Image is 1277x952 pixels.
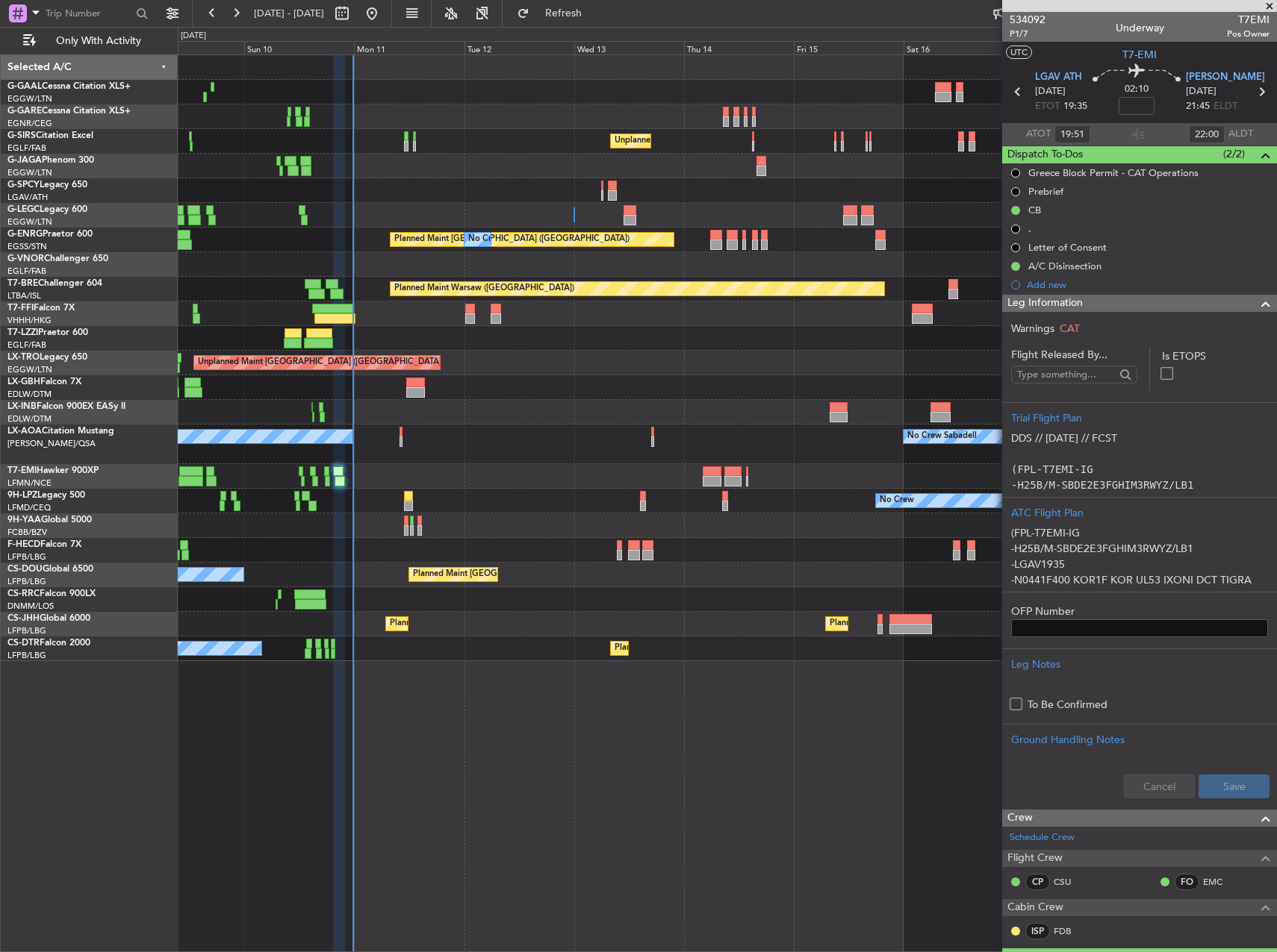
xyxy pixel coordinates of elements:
span: LX-GBH [7,378,40,386]
a: LTBA/ISL [7,290,41,301]
span: LX-AOA [7,427,42,436]
span: 9H-LPZ [7,491,37,500]
span: Cabin Crew [1007,899,1063,916]
a: G-GARECessna Citation XLS+ [7,107,131,116]
label: To Be Confirmed [1028,697,1107,713]
a: EGLF/FAB [7,339,46,351]
div: Sun 10 [244,41,354,54]
span: T7-FFI [7,304,34,313]
span: Refresh [532,8,595,19]
label: Is ETOPS [1162,348,1268,364]
span: 534092 [1010,12,1045,28]
span: 21:45 [1186,99,1210,114]
div: Trial Flight Plan [1011,410,1268,426]
span: T7-EMI [1122,47,1157,63]
input: Type something... [1017,363,1115,386]
div: Unplanned Maint [GEOGRAPHIC_DATA] ([GEOGRAPHIC_DATA]) [198,351,444,374]
div: No Crew [880,489,914,512]
div: Underway [1116,20,1164,36]
button: Refresh [510,1,600,25]
a: EGLF/FAB [7,266,46,277]
span: G-SPCY [7,181,40,190]
a: G-SPCYLegacy 650 [7,181,87,190]
span: T7EMI [1227,12,1270,28]
span: Crew [1007,809,1033,827]
span: CAT [1060,322,1080,336]
label: OFP Number [1011,604,1268,619]
a: CS-DOUGlobal 6500 [7,565,93,574]
div: CB [1028,204,1041,216]
span: Flight Crew [1007,850,1063,867]
a: EGSS/STN [7,241,47,252]
a: EDLW/DTM [7,413,52,425]
button: Only With Activity [16,29,162,53]
code: -H25B/M-SBDE2E3FGHIM3RWYZ/LB1 [1011,479,1193,491]
a: 9H-LPZLegacy 500 [7,491,85,500]
span: 02:10 [1125,82,1149,97]
p: DDS // [DATE] // FCST [1011,430,1268,446]
span: LX-TRO [7,353,40,362]
span: 9H-YAA [7,516,41,524]
a: DNMM/LOS [7,601,54,612]
div: ATC Flight Plan [1011,505,1268,521]
a: G-JAGAPhenom 300 [7,156,94,165]
a: F-HECDFalcon 7X [7,540,81,549]
div: Warnings [1002,321,1277,336]
div: A/C Disinsection [1028,260,1102,272]
span: T7-LZZI [7,328,38,337]
span: P1/7 [1010,28,1045,40]
input: --:-- [1054,125,1090,143]
span: (2/2) [1223,146,1245,162]
a: T7-EMIHawker 900XP [7,466,99,475]
a: T7-LZZIPraetor 600 [7,328,88,337]
a: EMC [1203,875,1237,889]
span: ATOT [1026,127,1051,142]
a: [PERSON_NAME]/QSA [7,438,96,449]
a: LGAV/ATH [7,192,48,203]
a: G-GAALCessna Citation XLS+ [7,82,131,91]
div: Planned Maint [GEOGRAPHIC_DATA] ([GEOGRAPHIC_DATA]) [390,613,625,635]
span: T7-EMI [7,466,37,475]
a: LFPB/LBG [7,625,46,636]
span: G-VNOR [7,254,44,263]
a: LFPB/LBG [7,576,46,587]
p: -N0441F400 KOR1F KOR UL53 IXONI DCT TIGRA DCT DAMIC DCT KAPPO DCT [1011,572,1268,604]
p: -LGAV1935 [1011,557,1268,572]
div: Sat 9 [134,41,244,54]
input: --:-- [1189,125,1225,143]
a: Schedule Crew [1010,830,1075,845]
span: G-JAGA [7,156,42,165]
span: ELDT [1214,99,1237,114]
div: Prebrief [1028,185,1063,198]
a: LFPB/LBG [7,551,46,563]
span: ETOT [1035,99,1060,114]
div: Sat 16 [904,41,1013,54]
a: EGGW/LTN [7,216,52,228]
div: ISP [1025,923,1050,939]
div: Planned Maint Warsaw ([GEOGRAPHIC_DATA]) [394,278,574,300]
a: EDLW/DTM [7,389,52,400]
span: ALDT [1228,127,1253,142]
div: Thu 14 [684,41,794,54]
span: CS-RRC [7,589,40,598]
span: G-ENRG [7,230,43,239]
p: -H25B/M-SBDE2E3FGHIM3RWYZ/LB1 [1011,541,1268,557]
span: CS-DOU [7,565,43,574]
a: G-SIRSCitation Excel [7,131,93,140]
span: CS-DTR [7,639,40,648]
a: EGGW/LTN [7,167,52,178]
a: G-VNORChallenger 650 [7,254,108,263]
a: LX-GBHFalcon 7X [7,378,81,386]
a: 9H-YAAGlobal 5000 [7,516,92,524]
span: LGAV ATH [1035,70,1082,85]
span: F-HECD [7,540,40,549]
span: Only With Activity [39,36,158,46]
a: G-ENRGPraetor 600 [7,230,93,239]
div: Planned Maint [GEOGRAPHIC_DATA] ([GEOGRAPHIC_DATA]) [394,228,630,251]
div: Add new [1027,278,1270,291]
div: Greece Block Permit - CAT Operations [1028,166,1199,179]
div: [DATE] [181,30,206,43]
a: EGGW/LTN [7,93,52,104]
div: FO [1175,874,1199,890]
a: G-LEGCLegacy 600 [7,205,87,214]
